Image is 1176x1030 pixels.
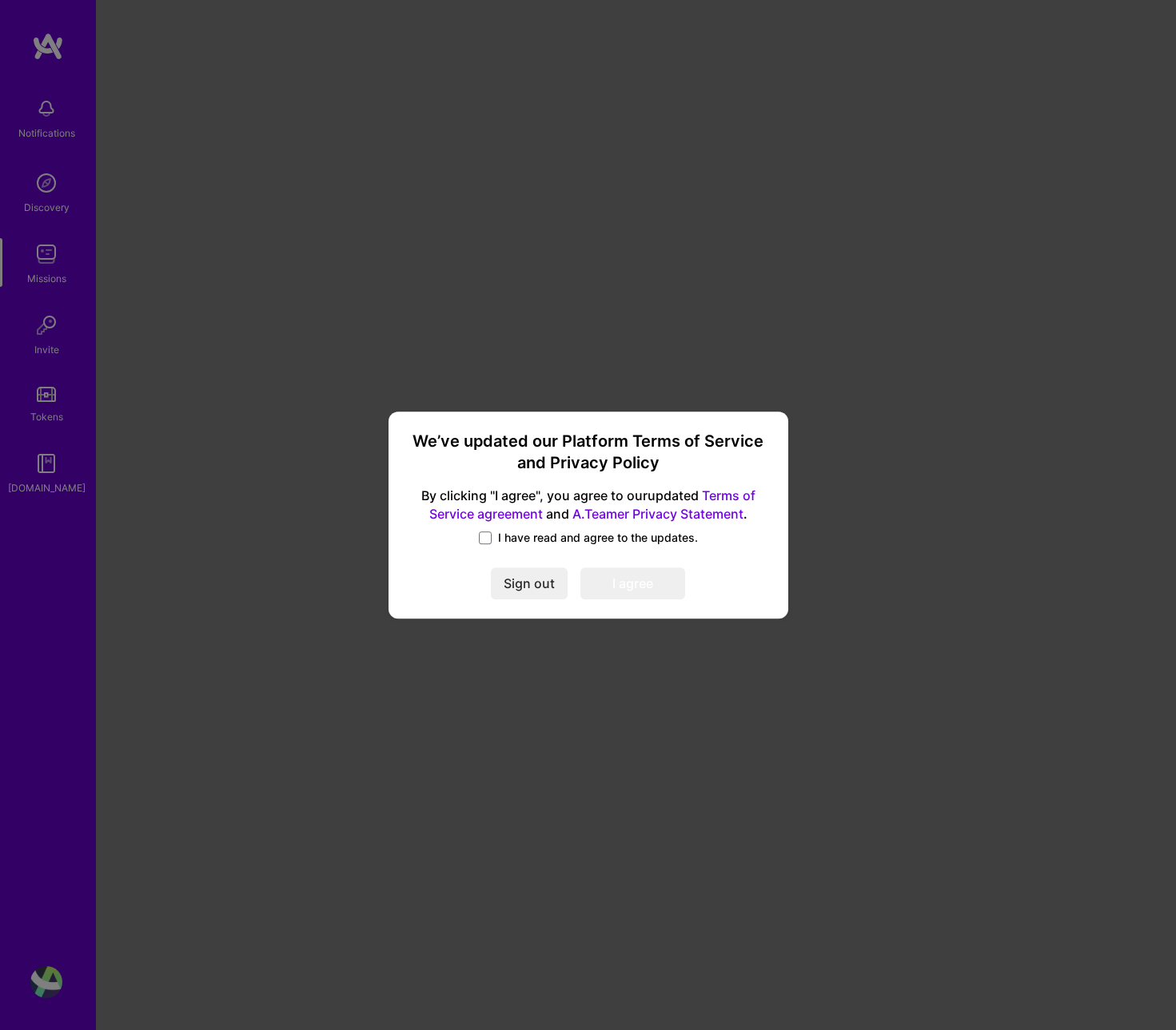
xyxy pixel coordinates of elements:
[408,487,769,524] span: By clicking "I agree", you agree to our updated and .
[429,488,755,523] a: Terms of Service agreement
[408,431,769,475] h3: We’ve updated our Platform Terms of Service and Privacy Policy
[572,506,743,522] a: A.Teamer Privacy Statement
[580,567,685,599] button: I agree
[498,530,698,546] span: I have read and agree to the updates.
[491,567,568,599] button: Sign out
